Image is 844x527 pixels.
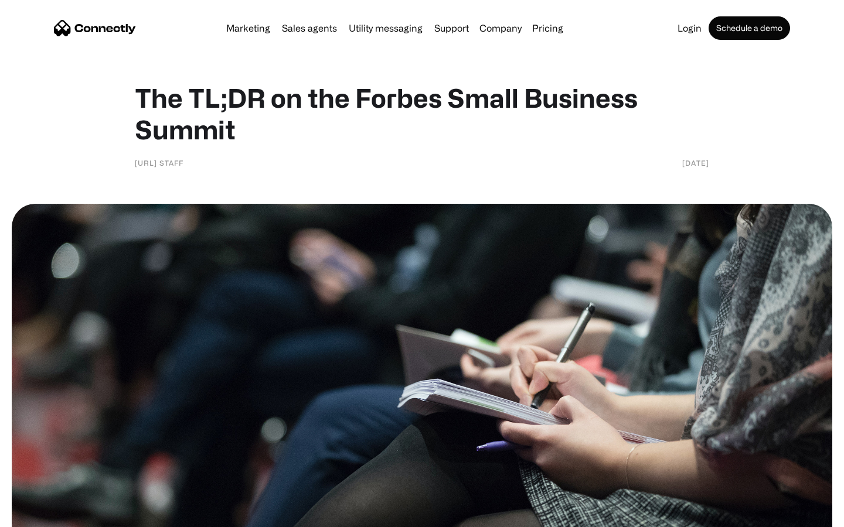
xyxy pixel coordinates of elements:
[23,507,70,523] ul: Language list
[277,23,342,33] a: Sales agents
[135,157,183,169] div: [URL] Staff
[527,23,568,33] a: Pricing
[430,23,474,33] a: Support
[222,23,275,33] a: Marketing
[344,23,427,33] a: Utility messaging
[479,20,522,36] div: Company
[709,16,790,40] a: Schedule a demo
[12,507,70,523] aside: Language selected: English
[135,82,709,145] h1: The TL;DR on the Forbes Small Business Summit
[673,23,706,33] a: Login
[682,157,709,169] div: [DATE]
